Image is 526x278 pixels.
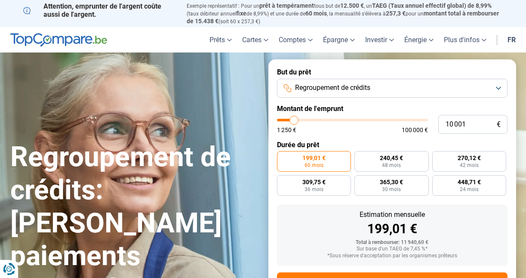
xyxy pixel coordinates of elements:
[502,27,521,53] a: fr
[460,163,479,168] span: 42 mois
[458,155,481,161] span: 270,12 €
[372,2,492,9] span: TAEG (Taux annuel effectif global) de 8,99%
[187,10,499,25] span: montant total à rembourser de 15.438 €
[382,187,401,192] span: 30 mois
[439,27,492,53] a: Plus d'infos
[380,179,403,185] span: 365,30 €
[259,2,314,9] span: prêt à tempérament
[305,163,323,168] span: 60 mois
[284,253,501,259] div: *Sous réserve d'acceptation par les organismes prêteurs
[458,179,481,185] span: 448,71 €
[277,141,508,149] label: Durée du prêt
[399,27,439,53] a: Énergie
[318,27,360,53] a: Épargne
[10,33,107,47] img: TopCompare
[386,10,406,17] span: 257,3 €
[277,68,508,76] label: But du prêt
[277,127,296,133] span: 1 250 €
[305,187,323,192] span: 36 mois
[274,27,318,53] a: Comptes
[380,155,403,161] span: 240,45 €
[277,79,508,98] button: Regroupement de crédits
[284,246,501,252] div: Sur base d'un TAEG de 7,45 %*
[460,187,479,192] span: 24 mois
[497,121,501,128] span: €
[305,10,327,17] span: 60 mois
[204,27,237,53] a: Prêts
[340,2,364,9] span: 12.500 €
[284,222,501,235] div: 199,01 €
[295,83,370,93] span: Regroupement de crédits
[277,105,508,113] label: Montant de l'emprunt
[23,2,176,19] p: Attention, emprunter de l'argent coûte aussi de l'argent.
[382,163,401,168] span: 48 mois
[187,2,503,25] p: Exemple représentatif : Pour un tous but de , un (taux débiteur annuel de 8,99%) et une durée de ...
[302,179,326,185] span: 309,75 €
[284,240,501,246] div: Total à rembourser: 11 940,60 €
[360,27,399,53] a: Investir
[237,27,274,53] a: Cartes
[284,211,501,218] div: Estimation mensuelle
[236,10,246,17] span: fixe
[302,155,326,161] span: 199,01 €
[402,127,428,133] span: 100 000 €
